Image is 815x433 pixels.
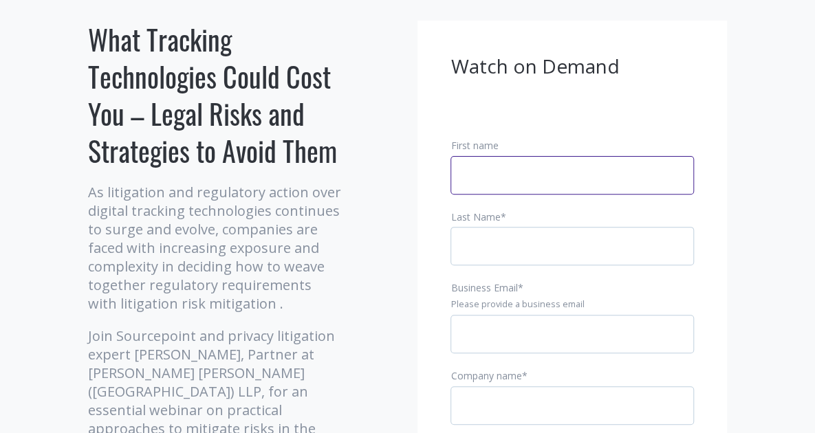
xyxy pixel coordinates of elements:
[450,139,498,152] span: First name
[450,54,694,80] h3: Watch on Demand
[88,183,343,313] p: As litigation and regulatory action over digital tracking technologies continues to surge and evo...
[88,21,343,169] h1: What Tracking Technologies Could Cost You – Legal Risks and Strategies to Avoid Them
[450,210,500,223] span: Last Name
[450,281,517,294] span: Business Email
[450,369,521,382] span: Company name
[450,298,694,311] legend: Please provide a business email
